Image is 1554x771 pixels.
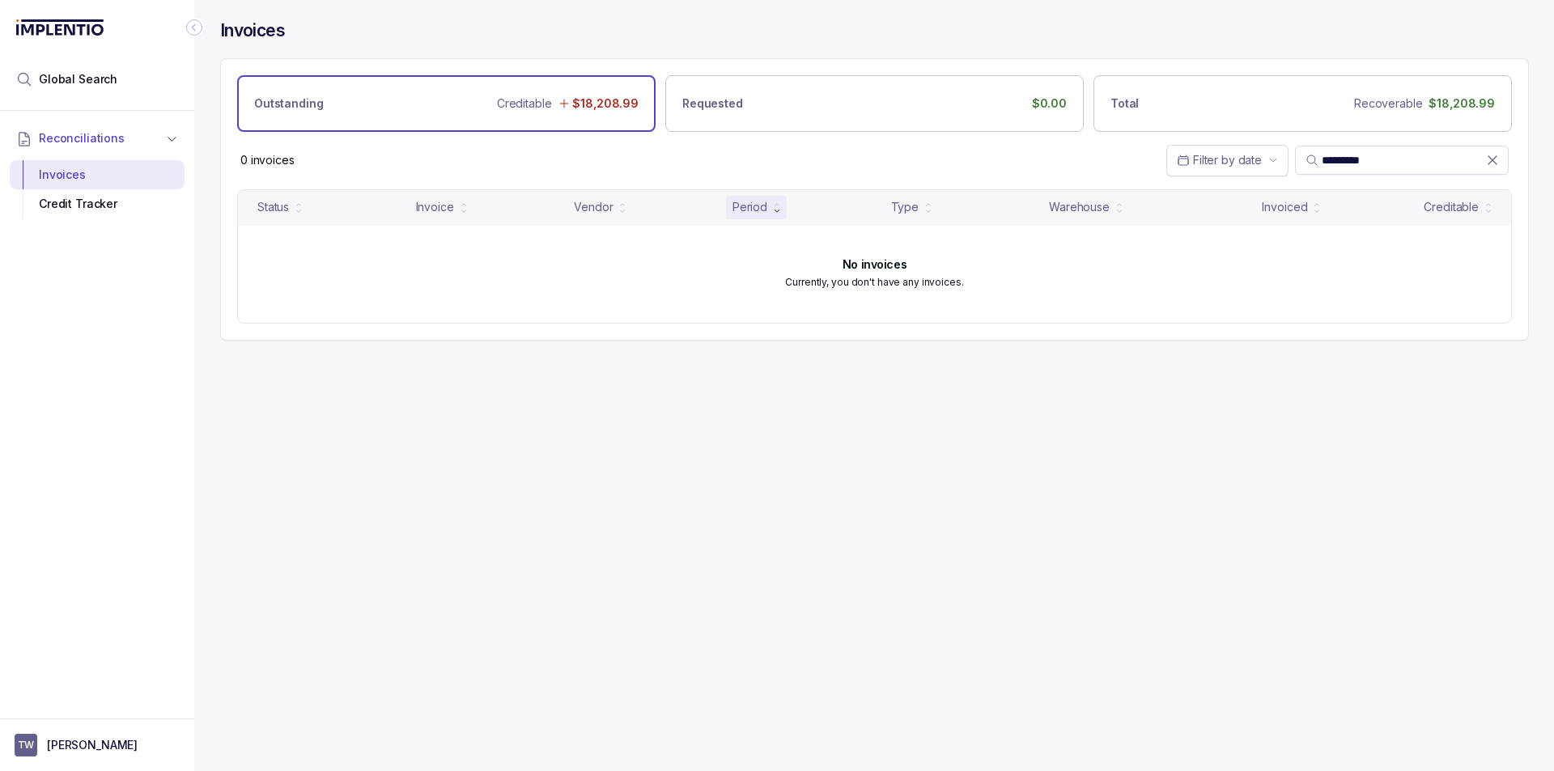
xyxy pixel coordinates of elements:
[23,189,172,218] div: Credit Tracker
[1193,153,1262,167] span: Filter by date
[39,71,117,87] span: Global Search
[220,19,285,42] h4: Invoices
[497,95,552,112] p: Creditable
[240,152,295,168] div: Remaining page entries
[47,737,138,753] p: [PERSON_NAME]
[15,734,37,756] span: User initials
[891,199,919,215] div: Type
[1110,95,1139,112] p: Total
[1354,95,1422,112] p: Recoverable
[10,157,185,222] div: Reconciliations
[574,199,613,215] div: Vendor
[732,199,767,215] div: Period
[23,160,172,189] div: Invoices
[1049,199,1110,215] div: Warehouse
[682,95,743,112] p: Requested
[1177,152,1262,168] search: Date Range Picker
[1424,199,1479,215] div: Creditable
[572,95,639,112] p: $18,208.99
[39,130,125,146] span: Reconciliations
[1032,95,1067,112] p: $0.00
[843,258,906,271] h6: No invoices
[1166,145,1289,176] button: Date Range Picker
[254,95,323,112] p: Outstanding
[416,199,454,215] div: Invoice
[15,734,180,756] button: User initials[PERSON_NAME]
[240,152,295,168] p: 0 invoices
[10,121,185,156] button: Reconciliations
[1262,199,1307,215] div: Invoiced
[785,274,963,290] p: Currently, you don't have any invoices.
[1429,95,1495,112] p: $18,208.99
[185,18,204,37] div: Collapse Icon
[257,199,289,215] div: Status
